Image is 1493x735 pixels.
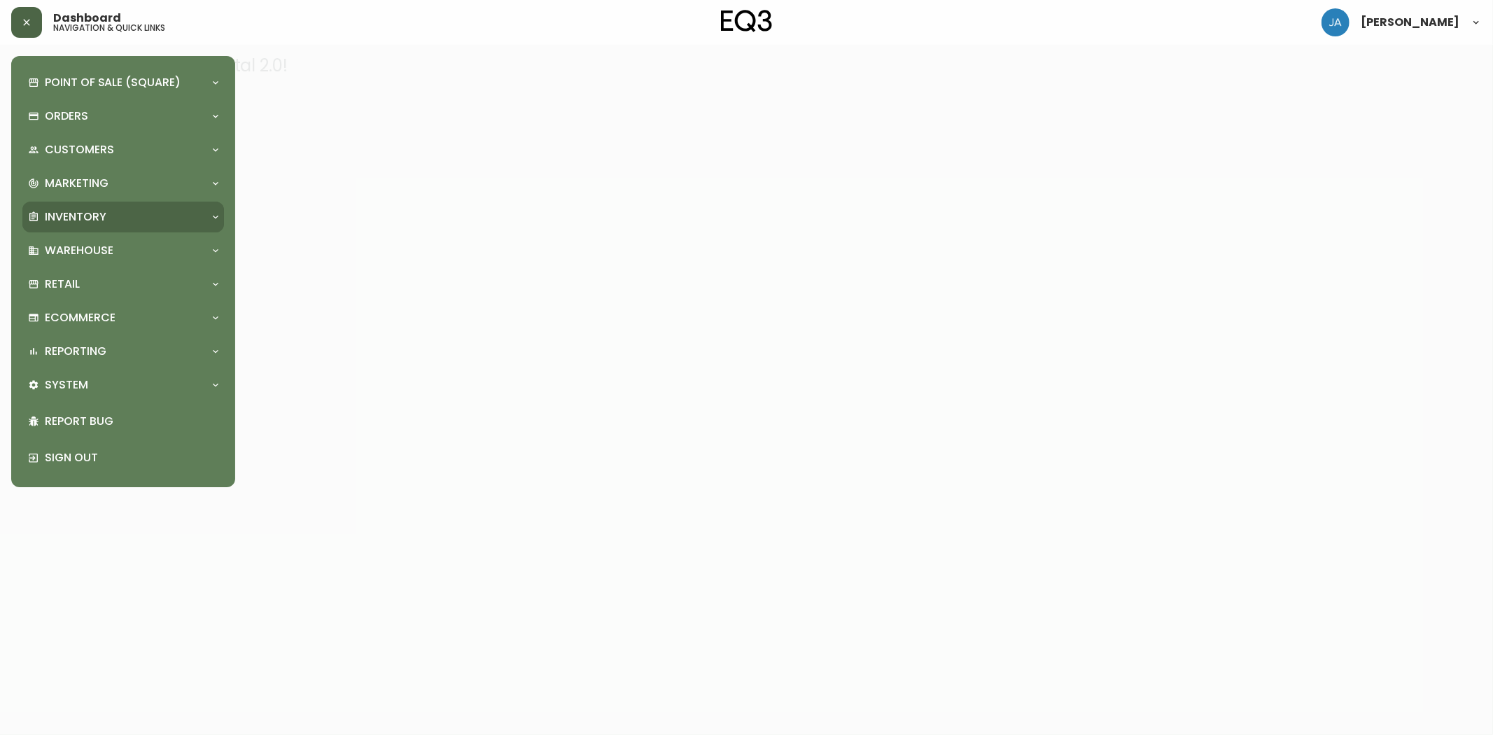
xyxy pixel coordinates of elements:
[22,269,224,300] div: Retail
[22,202,224,232] div: Inventory
[45,108,88,124] p: Orders
[45,450,218,465] p: Sign Out
[53,13,121,24] span: Dashboard
[45,276,80,292] p: Retail
[45,344,106,359] p: Reporting
[22,370,224,400] div: System
[22,336,224,367] div: Reporting
[53,24,165,32] h5: navigation & quick links
[45,142,114,157] p: Customers
[721,10,773,32] img: logo
[45,243,113,258] p: Warehouse
[22,235,224,266] div: Warehouse
[45,414,218,429] p: Report Bug
[45,209,106,225] p: Inventory
[22,403,224,440] div: Report Bug
[1322,8,1350,36] img: d1ca78ab645e7ec2b97bf96b64b56350
[45,377,88,393] p: System
[45,75,181,90] p: Point of Sale (Square)
[22,134,224,165] div: Customers
[45,310,115,325] p: Ecommerce
[22,302,224,333] div: Ecommerce
[22,168,224,199] div: Marketing
[1361,17,1459,28] span: [PERSON_NAME]
[45,176,108,191] p: Marketing
[22,67,224,98] div: Point of Sale (Square)
[22,440,224,476] div: Sign Out
[22,101,224,132] div: Orders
